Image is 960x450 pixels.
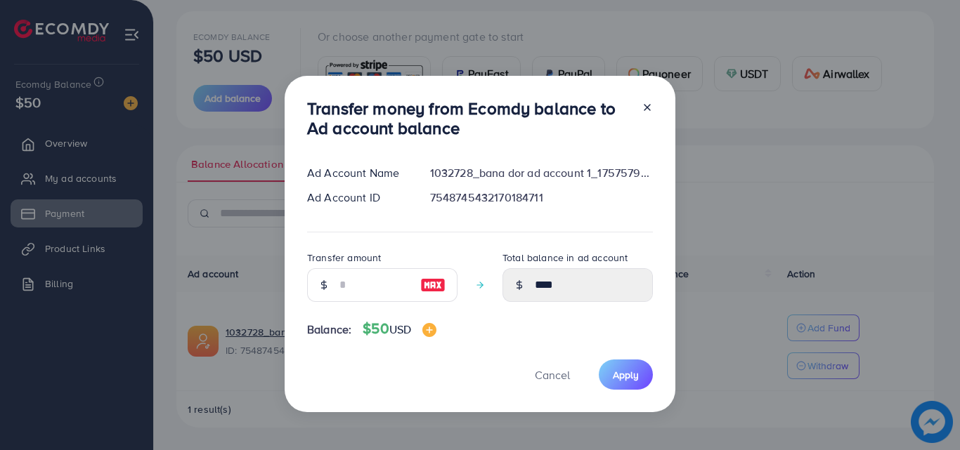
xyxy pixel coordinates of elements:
[389,322,411,337] span: USD
[420,277,446,293] img: image
[363,320,436,338] h4: $50
[535,367,570,383] span: Cancel
[422,323,436,337] img: image
[307,322,351,338] span: Balance:
[307,251,381,265] label: Transfer amount
[296,190,419,206] div: Ad Account ID
[613,368,639,382] span: Apply
[296,165,419,181] div: Ad Account Name
[599,359,653,390] button: Apply
[502,251,628,265] label: Total balance in ad account
[307,98,630,139] h3: Transfer money from Ecomdy balance to Ad account balance
[419,165,664,181] div: 1032728_bana dor ad account 1_1757579407255
[517,359,588,390] button: Cancel
[419,190,664,206] div: 7548745432170184711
